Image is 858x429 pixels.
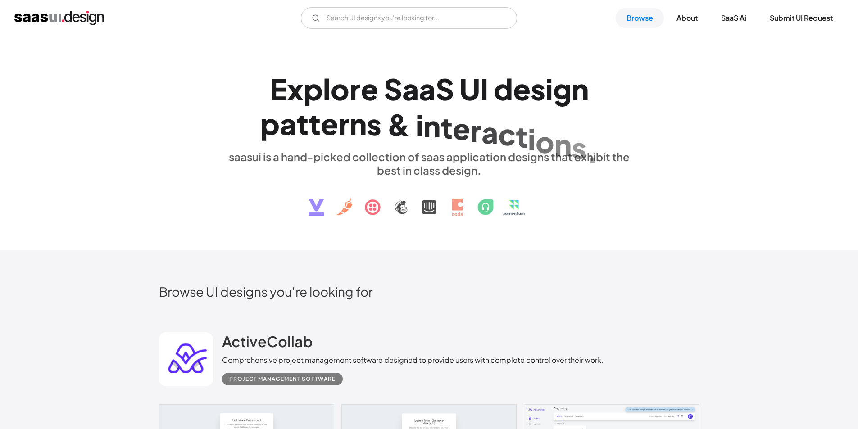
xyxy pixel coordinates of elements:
div: p [304,72,323,106]
div: & [387,107,410,142]
form: Email Form [301,7,517,29]
div: s [531,72,545,106]
div: t [440,110,453,145]
div: a [402,72,419,106]
div: a [280,106,296,141]
div: t [516,119,528,154]
a: About [666,8,708,28]
div: i [416,108,423,142]
div: S [436,72,454,106]
a: Submit UI Request [759,8,844,28]
div: s [367,106,381,141]
div: U [459,72,480,106]
div: c [498,117,516,151]
h2: ActiveCollab [222,332,313,350]
div: n [423,108,440,143]
div: i [528,122,536,156]
div: E [270,72,287,106]
div: e [513,72,531,106]
div: a [419,72,436,106]
div: Comprehensive project management software designed to provide users with complete control over th... [222,355,604,366]
div: n [350,106,367,141]
div: e [321,106,338,141]
div: p [260,106,280,141]
div: n [572,72,589,106]
div: r [350,72,361,106]
a: ActiveCollab [222,332,313,355]
div: l [323,72,331,106]
h2: Browse UI designs you’re looking for [159,284,699,299]
div: . [586,134,598,168]
div: S [384,72,402,106]
div: I [480,72,488,106]
img: text, icon, saas logo [293,177,566,224]
div: x [287,72,304,106]
a: SaaS Ai [710,8,757,28]
div: i [545,72,553,106]
div: t [296,106,309,141]
div: r [470,113,481,147]
div: a [481,114,498,149]
div: e [453,111,470,146]
div: e [361,72,378,106]
div: o [536,124,554,159]
div: d [494,72,513,106]
div: n [554,127,572,162]
div: t [309,106,321,141]
div: r [338,106,350,141]
div: o [331,72,350,106]
a: home [14,11,104,25]
div: g [553,72,572,106]
input: Search UI designs you're looking for... [301,7,517,29]
div: saasui is a hand-picked collection of saas application designs that exhibit the best in class des... [222,150,636,177]
a: Browse [616,8,664,28]
div: Project Management Software [229,374,336,384]
h1: Explore SaaS UI design patterns & interactions. [222,72,636,141]
div: s [572,130,586,165]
